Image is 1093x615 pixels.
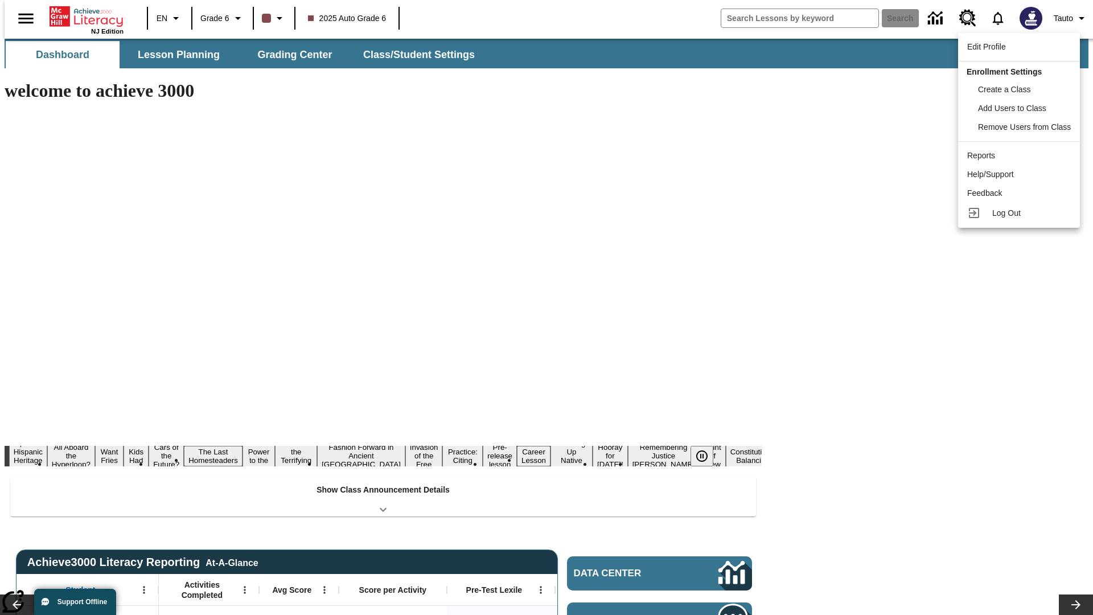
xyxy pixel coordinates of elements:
span: Edit Profile [967,42,1006,51]
span: Help/Support [967,170,1014,179]
span: Remove Users from Class [978,122,1071,132]
span: Log Out [992,208,1021,218]
span: Create a Class [978,85,1031,94]
span: Reports [967,151,995,160]
span: Add Users to Class [978,104,1046,113]
span: Enrollment Settings [967,67,1042,76]
span: Feedback [967,188,1002,198]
